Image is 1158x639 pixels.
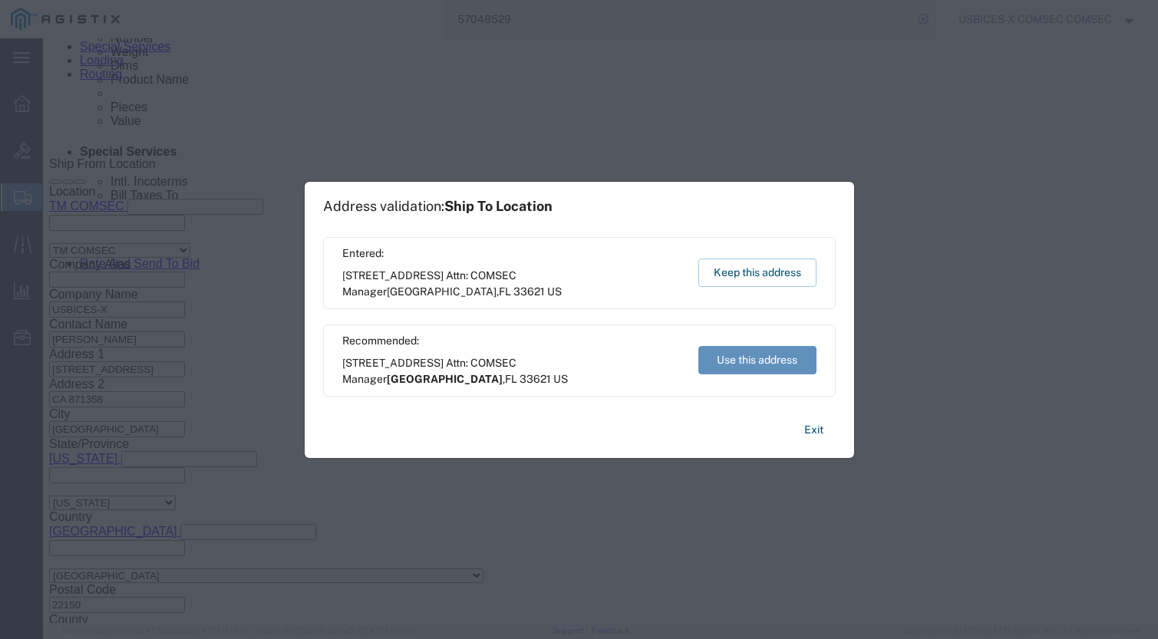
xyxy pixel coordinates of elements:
[387,373,503,385] span: [GEOGRAPHIC_DATA]
[698,346,817,374] button: Use this address
[323,198,553,215] h1: Address validation:
[547,285,562,298] span: US
[698,259,817,287] button: Keep this address
[387,285,497,298] span: [GEOGRAPHIC_DATA]
[520,373,551,385] span: 33621
[499,285,511,298] span: FL
[505,373,517,385] span: FL
[342,268,684,300] span: [STREET_ADDRESS] Attn: COMSEC Manager ,
[342,245,684,262] span: Entered:
[513,285,545,298] span: 33621
[553,373,568,385] span: US
[792,417,836,443] button: Exit
[342,333,684,349] span: Recommended:
[444,198,553,214] span: Ship To Location
[342,355,684,387] span: [STREET_ADDRESS] Attn: COMSEC Manager ,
